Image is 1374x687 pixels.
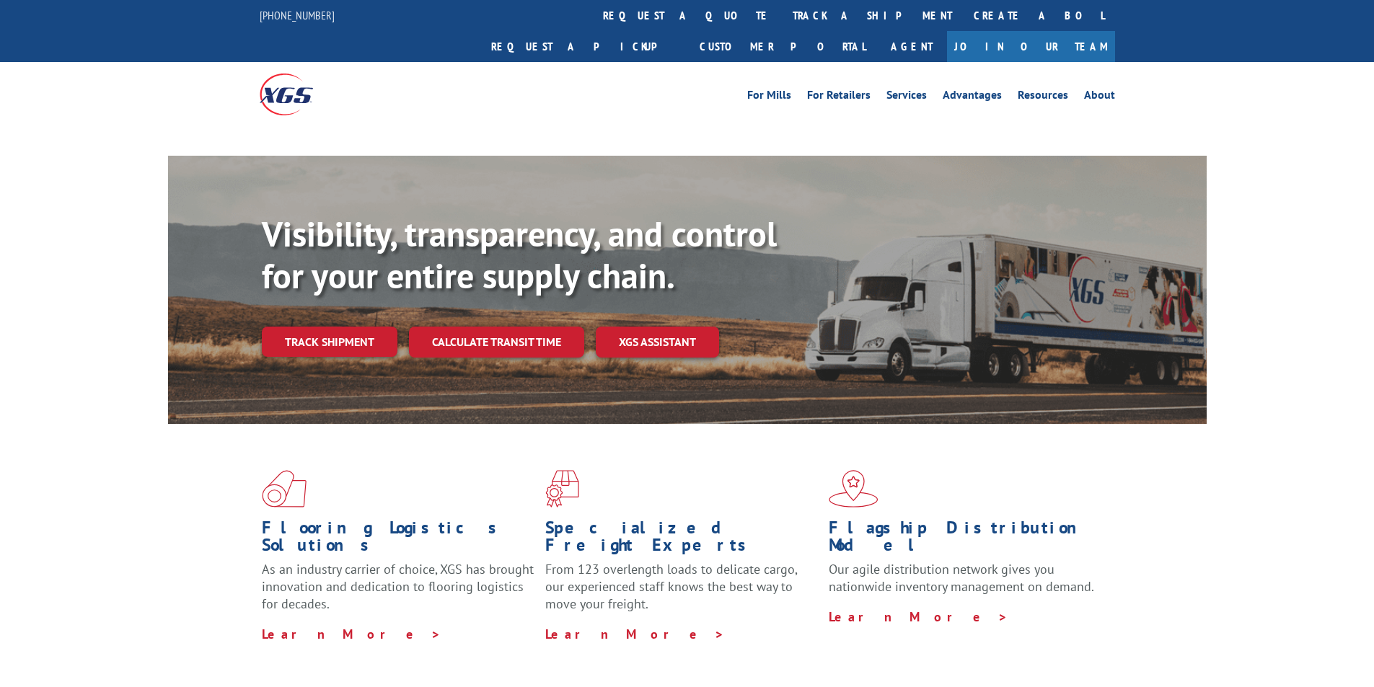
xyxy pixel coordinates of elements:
a: Customer Portal [689,31,876,62]
a: For Mills [747,89,791,105]
span: As an industry carrier of choice, XGS has brought innovation and dedication to flooring logistics... [262,561,534,612]
a: Advantages [943,89,1002,105]
img: xgs-icon-flagship-distribution-model-red [829,470,878,508]
a: XGS ASSISTANT [596,327,719,358]
h1: Specialized Freight Experts [545,519,818,561]
a: Learn More > [829,608,1008,625]
a: Calculate transit time [409,327,584,358]
img: xgs-icon-focused-on-flooring-red [545,470,579,508]
a: For Retailers [807,89,871,105]
a: Join Our Team [947,31,1115,62]
a: Track shipment [262,327,397,357]
a: [PHONE_NUMBER] [260,8,335,22]
a: Resources [1018,89,1068,105]
a: Agent [876,31,947,62]
a: Services [886,89,927,105]
a: Learn More > [262,626,441,642]
h1: Flooring Logistics Solutions [262,519,534,561]
h1: Flagship Distribution Model [829,519,1101,561]
p: From 123 overlength loads to delicate cargo, our experienced staff knows the best way to move you... [545,561,818,625]
img: xgs-icon-total-supply-chain-intelligence-red [262,470,307,508]
a: About [1084,89,1115,105]
a: Request a pickup [480,31,689,62]
a: Learn More > [545,626,725,642]
b: Visibility, transparency, and control for your entire supply chain. [262,211,777,298]
span: Our agile distribution network gives you nationwide inventory management on demand. [829,561,1094,595]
